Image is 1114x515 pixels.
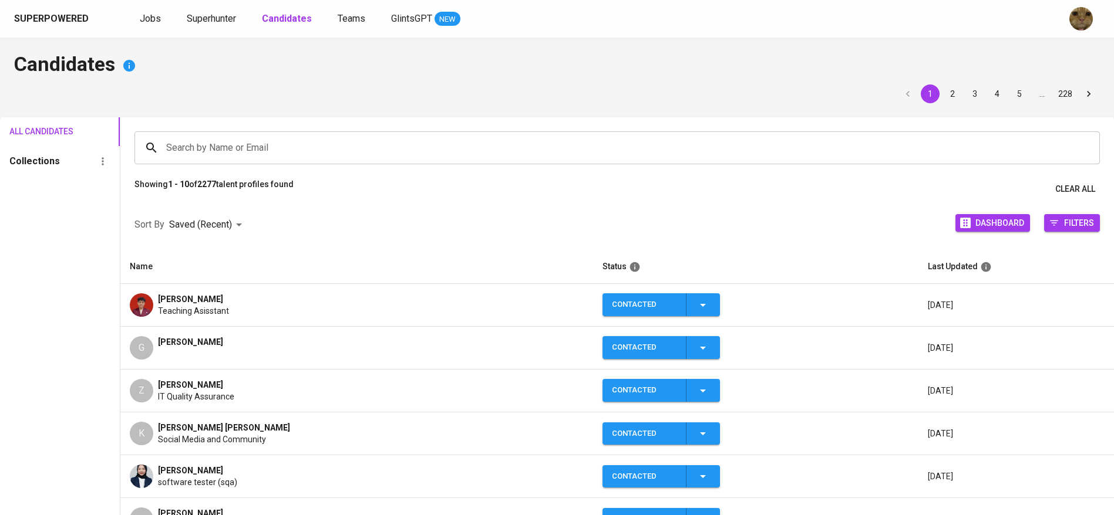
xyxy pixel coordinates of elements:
b: 1 - 10 [168,179,189,189]
span: [PERSON_NAME] [158,336,223,348]
nav: pagination navigation [897,84,1100,103]
div: G [130,336,153,360]
a: Candidates [262,12,314,26]
h4: Candidates [14,52,1100,80]
h6: Collections [9,153,60,170]
img: app logo [91,10,107,28]
th: Last Updated [918,250,1114,284]
th: Status [593,250,919,284]
span: [PERSON_NAME] [PERSON_NAME] [158,422,290,433]
th: Name [120,250,593,284]
span: Dashboard [975,215,1024,231]
a: Jobs [140,12,163,26]
div: Contacted [612,422,677,445]
span: [PERSON_NAME] [158,465,223,476]
span: NEW [435,13,460,25]
button: Go to page 4 [988,84,1007,103]
button: Contacted [603,379,720,402]
button: Contacted [603,336,720,359]
button: Clear All [1051,178,1100,200]
div: Contacted [612,379,677,402]
p: [DATE] [928,385,1105,397]
b: Candidates [262,13,312,24]
button: Go to page 3 [965,84,984,103]
div: Contacted [612,293,677,316]
button: Go to page 228 [1055,84,1076,103]
b: 2277 [197,179,216,189]
p: Saved (Recent) [169,218,232,232]
div: K [130,422,153,445]
div: Contacted [612,465,677,488]
span: Superhunter [187,13,236,24]
button: Filters [1044,214,1100,232]
span: GlintsGPT [391,13,432,24]
p: [DATE] [928,470,1105,482]
span: IT Quality Assurance [158,391,234,402]
span: Teams [338,13,365,24]
div: Contacted [612,336,677,359]
img: 088a0ed8821756f15dfbbacce57d17ee.jpg [130,465,153,488]
button: Go to page 2 [943,84,962,103]
span: Social Media and Community [158,433,266,445]
div: Superpowered [14,12,89,26]
span: Teaching Asisstant [158,305,229,317]
button: Contacted [603,293,720,316]
div: Saved (Recent) [169,214,246,236]
span: Jobs [140,13,161,24]
a: GlintsGPT NEW [391,12,460,26]
p: Sort By [134,218,164,232]
button: Go to next page [1079,84,1098,103]
span: Filters [1064,215,1094,231]
p: [DATE] [928,299,1105,311]
button: Contacted [603,465,720,488]
button: Contacted [603,422,720,445]
a: Superpoweredapp logo [14,10,107,28]
span: [PERSON_NAME] [158,379,223,391]
div: Z [130,379,153,402]
div: … [1032,88,1051,100]
p: [DATE] [928,428,1105,439]
p: [DATE] [928,342,1105,354]
img: 4976aaf74b9fc3edfa6676f72649cecb.png [130,293,153,317]
span: Clear All [1055,182,1095,196]
p: Showing of talent profiles found [134,178,294,200]
button: Go to page 5 [1010,84,1029,103]
span: software tester (sqa) [158,476,237,488]
img: ec6c0910-f960-4a00-a8f8-c5744e41279e.jpg [1069,7,1093,31]
span: All Candidates [9,124,59,139]
a: Teams [338,12,368,26]
button: Dashboard [955,214,1030,232]
button: page 1 [921,84,940,103]
span: [PERSON_NAME] [158,293,223,305]
a: Superhunter [187,12,238,26]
